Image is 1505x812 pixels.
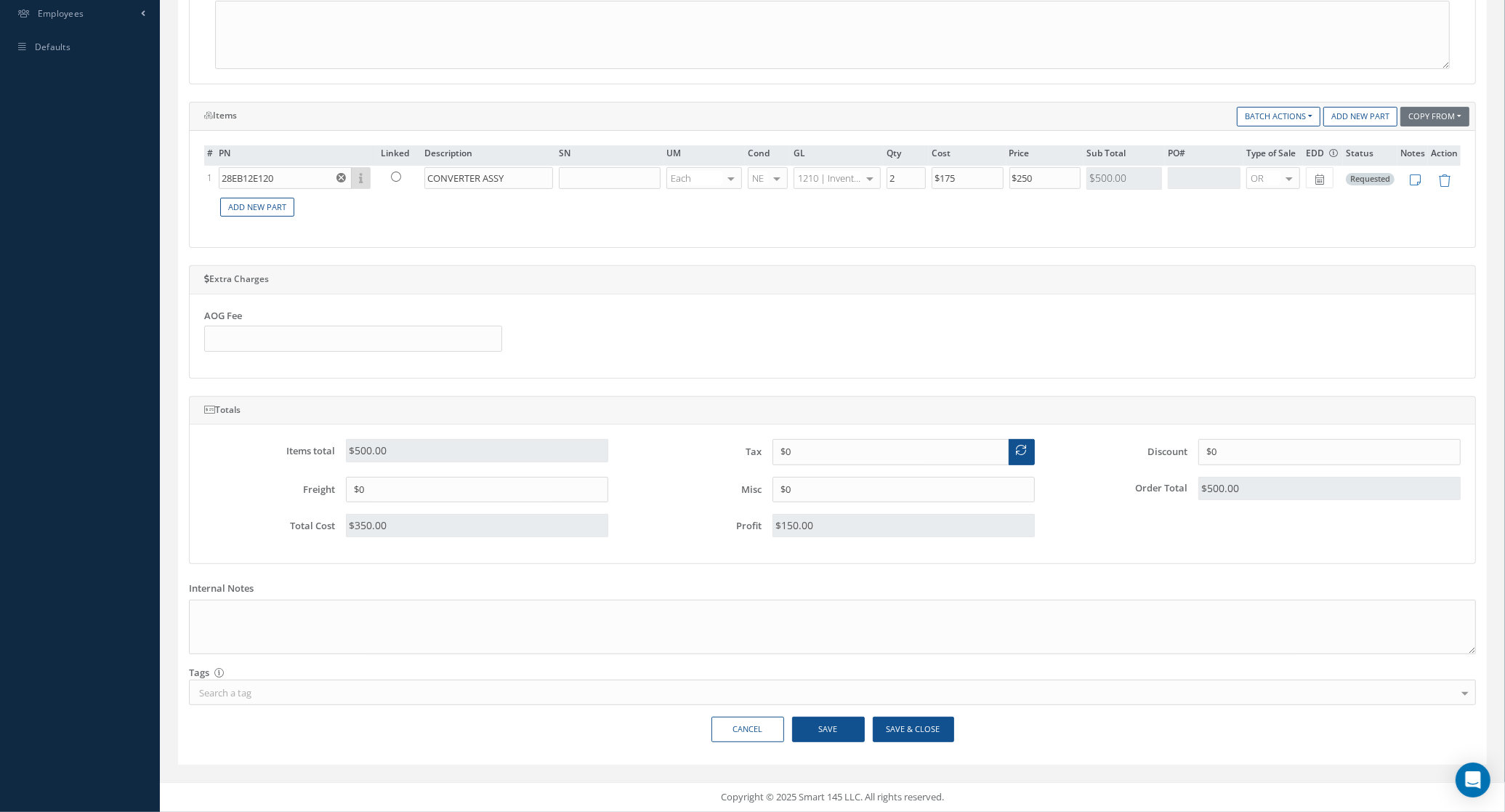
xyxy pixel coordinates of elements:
[1237,107,1320,126] button: Batch Actions
[556,145,663,166] th: SN
[772,514,1035,537] div: $150.00
[745,145,791,166] th: Cond
[1400,107,1469,126] button: Copy From
[619,484,761,495] label: Misc
[220,198,294,217] a: Add New Part
[189,583,254,594] label: Internal Notes
[619,520,761,531] label: Profit
[1346,173,1395,186] span: Requested
[346,514,608,537] div: $350.00
[1400,107,1469,126] div: Button group with nested dropdown
[794,171,861,185] span: 1210 | Inventory - expendables
[792,717,865,742] button: Save
[378,145,421,166] th: Linked
[381,167,419,185] a: No details are currently available in stock
[1323,107,1397,126] a: Add New Part
[1456,763,1490,797] div: Open Intercom Messenger
[1428,145,1461,166] th: Action
[38,7,84,20] span: Employees
[346,439,608,462] div: $500.00
[204,110,611,121] h5: Items
[667,171,722,185] span: Each
[1247,171,1280,185] span: OR
[195,686,251,701] span: Search a tag
[1086,167,1162,190] div: $500.00
[1303,145,1343,166] th: EDD
[204,145,216,166] th: #
[204,166,216,193] td: 1
[1046,483,1187,494] label: Order Total
[1343,145,1397,166] th: Status
[1084,145,1165,166] th: Sub Total
[619,446,761,457] label: Tax
[189,667,209,678] label: Tags
[1397,145,1428,166] th: Notes
[193,484,335,495] label: Freight
[174,790,1490,805] div: Copyright © 2025 Smart 145 LLC. All rights reserved.
[216,145,378,166] th: PN
[336,173,346,182] svg: Reset
[421,145,556,166] th: Description
[193,446,335,457] label: Items total
[193,520,335,531] label: Total Cost
[884,145,929,166] th: Qty
[204,405,1461,415] h5: Totals
[35,41,70,53] span: Defaults
[873,717,954,742] button: Save & Close
[929,145,1006,166] th: Cost
[749,171,768,185] span: NE
[204,310,242,321] label: AOG Fee
[791,145,884,166] th: GL
[1243,145,1303,166] th: Type of Sale
[204,274,1461,284] h5: Extra Charges
[1006,145,1084,166] th: Price
[1198,477,1461,500] div: $500.00
[1046,446,1187,457] label: Discount
[711,717,784,742] a: Cancel
[1165,145,1243,166] th: PO#
[334,167,352,189] button: Reset
[663,145,745,166] th: UM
